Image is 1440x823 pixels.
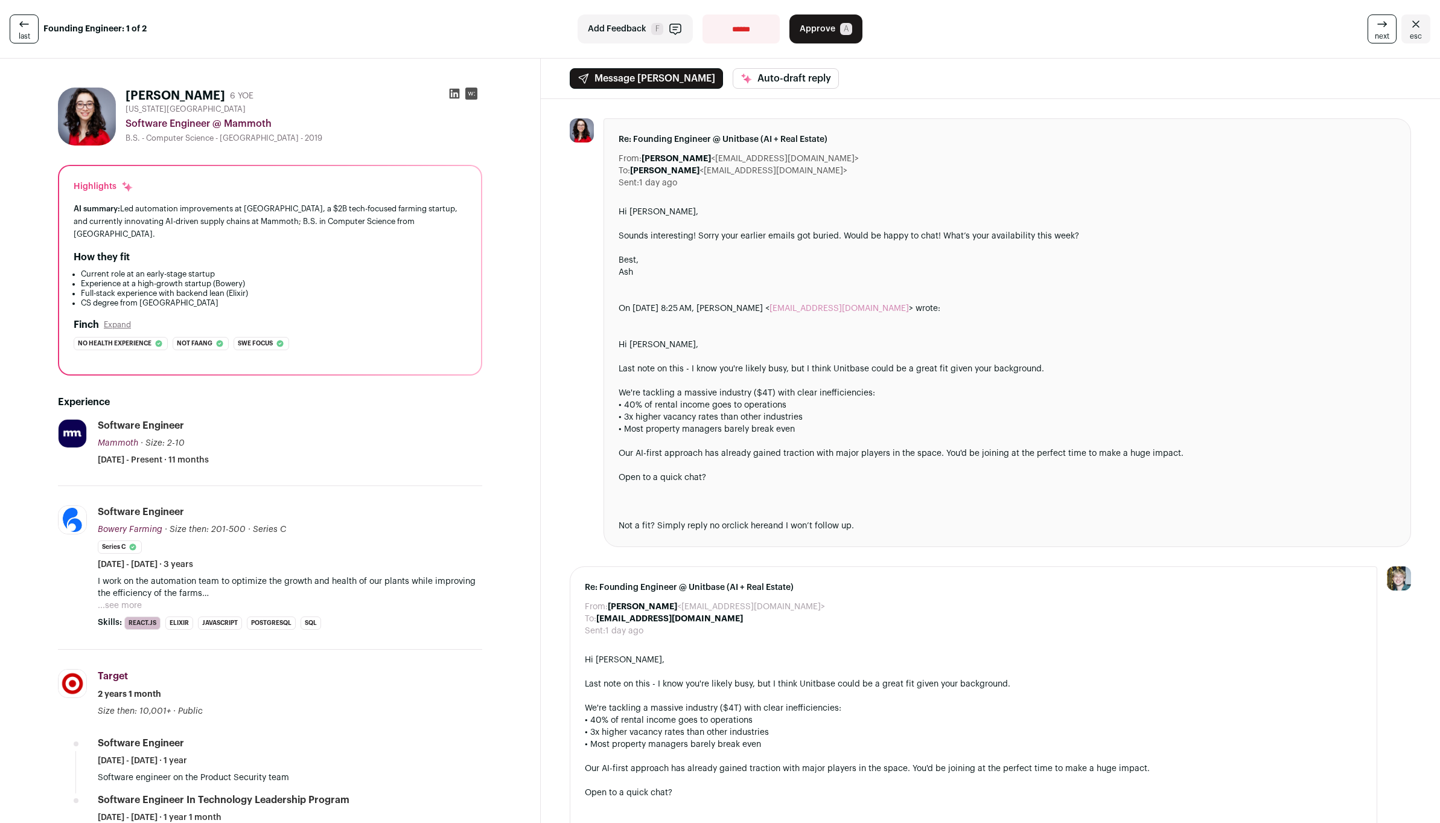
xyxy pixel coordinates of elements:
[98,525,162,534] span: Bowery Farming
[840,23,852,35] span: A
[651,23,663,35] span: F
[165,525,246,534] span: · Size then: 201-500
[585,625,605,637] dt: Sent:
[585,714,1362,726] div: • 40% of rental income goes to operations
[74,181,133,193] div: Highlights
[81,298,467,308] li: CS degree from [GEOGRAPHIC_DATA]
[59,670,86,697] img: 76bd5df4578a28fc0836a02c1ff141a9968954822ee423e4fdcd6bc5fb46420a.jpg
[230,90,253,102] div: 6 YOE
[730,522,768,530] a: click here
[769,304,909,313] a: [EMAIL_ADDRESS][DOMAIN_NAME]
[98,505,184,519] div: Software Engineer
[98,575,482,600] p: I work on the automation team to optimize the growth and health of our plants while improving the...
[98,600,142,612] button: ...see more
[619,520,1396,532] div: Not a fit? Simply reply no or and I won’t follow up.
[585,654,1362,666] div: Hi [PERSON_NAME],
[126,88,225,104] h1: [PERSON_NAME]
[98,737,184,750] div: Software Engineer
[585,581,1362,594] span: Re: Founding Engineer @ Unitbase (AI + Real Estate)
[98,755,187,767] span: [DATE] - [DATE] · 1 year
[98,707,171,716] span: Size then: 10,001+
[98,772,482,784] p: Software engineer on the Product Security team
[124,616,161,630] li: React.js
[596,615,743,623] b: [EMAIL_ADDRESS][DOMAIN_NAME]
[178,707,203,716] span: Public
[570,118,594,143] img: a2dcc15c16c90696e238a300dd485eea51cc1c2fa73bd0e8f70ac8338f15f22c
[1375,31,1389,41] span: next
[639,177,677,189] dd: 1 day ago
[585,601,608,613] dt: From:
[74,205,120,213] span: AI summary:
[173,705,176,717] span: ·
[570,68,723,89] button: Message [PERSON_NAME]
[642,155,711,163] b: [PERSON_NAME]
[98,616,122,629] span: Skills:
[619,230,1396,242] div: Sounds interesting! Sorry your earlier emails got buried. Would be happy to chat! What’s your ava...
[585,738,1362,751] div: • Most property managers barely break even
[619,447,1396,460] div: Our AI-first approach has already gained traction with major players in the space. You'd be joini...
[1410,31,1422,41] span: esc
[619,206,1396,532] div: Hi [PERSON_NAME],
[81,279,467,289] li: Experience at a high-growth startup (Bowery)
[619,363,1396,375] div: Last note on this - I know you're likely busy, but I think Unitbase could be a great fit given yo...
[10,14,39,43] a: last
[177,338,212,350] span: Not faang
[619,266,1396,532] div: Ash
[585,678,1362,690] div: Last note on this - I know you're likely busy, but I think Unitbase could be a great fit given yo...
[608,603,677,611] b: [PERSON_NAME]
[585,726,1362,738] div: • 3x higher vacancy rates than other industries
[98,559,193,571] span: [DATE] - [DATE] · 3 years
[126,104,246,114] span: [US_STATE][GEOGRAPHIC_DATA]
[98,454,209,466] span: [DATE] - Present · 11 months
[619,254,1396,266] div: Best,
[74,318,99,332] h2: Finch
[43,23,147,35] strong: Founding Engineer: 1 of 2
[98,793,349,807] div: Software Engineer in Technology Leadership Program
[126,133,482,143] div: B.S. - Computer Science - [GEOGRAPHIC_DATA] - 2019
[59,506,86,534] img: 1116382241e7ed86e0399a11a5576f429b96ba81a3de6bd71a0811a16726f9ad.jpg
[619,399,1396,411] div: • 40% of rental income goes to operations
[619,133,1396,146] span: Re: Founding Engineer @ Unitbase (AI + Real Estate)
[619,423,1396,435] div: • Most property managers barely break even
[789,14,862,43] button: Approve A
[141,439,185,447] span: · Size: 2-10
[165,616,193,630] li: Elixir
[619,177,639,189] dt: Sent:
[81,269,467,279] li: Current role at an early-stage startup
[19,31,30,41] span: last
[1401,14,1430,43] a: Close
[98,540,142,554] li: Series C
[1368,14,1397,43] a: next
[619,165,630,177] dt: To:
[605,625,643,637] dd: 1 day ago
[98,671,128,681] span: Target
[301,616,321,630] li: SQL
[608,601,825,613] dd: <[EMAIL_ADDRESS][DOMAIN_NAME]>
[642,153,859,165] dd: <[EMAIL_ADDRESS][DOMAIN_NAME]>
[630,165,847,177] dd: <[EMAIL_ADDRESS][DOMAIN_NAME]>
[78,338,151,350] span: No health experience
[578,14,693,43] button: Add Feedback F
[59,420,86,447] img: 2c9ddb74afa137f5210439a9b1741837d28cd89ef1ea6e84c64ab61ed0632d20.jpg
[1387,566,1411,591] img: 6494470-medium_jpg
[800,23,835,35] span: Approve
[248,524,250,536] span: ·
[198,616,242,630] li: JavaScript
[588,23,646,35] span: Add Feedback
[98,439,138,447] span: Mammoth
[619,387,1396,399] div: We're tackling a massive industry ($4T) with clear inefficiencies:
[126,117,482,131] div: Software Engineer @ Mammoth
[630,167,699,175] b: [PERSON_NAME]
[238,338,273,350] span: Swe focus
[247,616,296,630] li: PostgreSQL
[74,250,130,264] h2: How they fit
[619,339,1396,351] div: Hi [PERSON_NAME],
[585,613,596,625] dt: To:
[619,472,1396,484] div: Open to a quick chat?
[81,289,467,298] li: Full-stack experience with backend lean (Elixir)
[253,525,286,534] span: Series C
[733,68,839,89] button: Auto-draft reply
[104,320,131,330] button: Expand
[619,411,1396,423] div: • 3x higher vacancy rates than other industries
[98,419,184,432] div: Software Engineer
